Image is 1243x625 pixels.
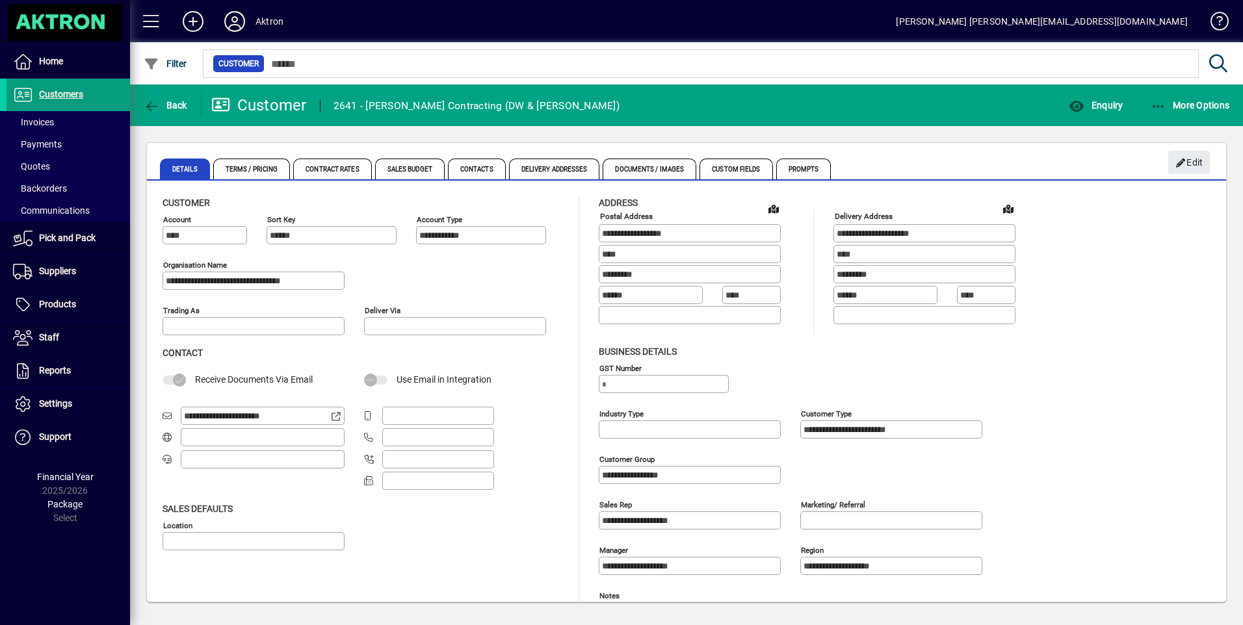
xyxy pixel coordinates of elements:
span: Contact [163,348,203,358]
button: Back [140,94,190,117]
span: Contract Rates [293,159,371,179]
span: Quotes [13,161,50,172]
span: Enquiry [1069,100,1123,110]
span: Settings [39,398,72,409]
a: Invoices [7,111,130,133]
span: Financial Year [37,472,94,482]
div: [PERSON_NAME] [PERSON_NAME][EMAIL_ADDRESS][DOMAIN_NAME] [896,11,1188,32]
span: Sales defaults [163,504,233,514]
button: More Options [1147,94,1233,117]
mat-label: Location [163,520,192,529]
a: View on map [998,198,1019,219]
span: Details [160,159,210,179]
mat-label: Region [801,545,824,554]
span: Address [599,198,638,208]
a: Pick and Pack [7,222,130,255]
a: Suppliers [7,255,130,288]
span: Use Email in Integration [397,374,491,385]
mat-label: Marketing/ Referral [801,500,865,509]
div: Customer [211,95,307,116]
span: Receive Documents Via Email [195,374,313,385]
mat-label: Manager [599,545,628,554]
span: Communications [13,205,90,216]
span: Home [39,56,63,66]
span: Terms / Pricing [213,159,291,179]
mat-label: Sales rep [599,500,632,509]
button: Filter [140,52,190,75]
span: Sales Budget [375,159,445,179]
a: Knowledge Base [1201,3,1227,45]
a: Communications [7,199,130,222]
mat-label: Customer type [801,409,852,418]
span: Suppliers [39,266,76,276]
span: Pick and Pack [39,233,96,243]
a: Payments [7,133,130,155]
div: 2641 - [PERSON_NAME] Contracting (DW & [PERSON_NAME]) [334,96,620,116]
mat-label: Trading as [163,306,200,315]
span: Payments [13,139,62,149]
a: Staff [7,322,130,354]
span: Contacts [448,159,506,179]
a: Home [7,45,130,78]
span: More Options [1151,100,1230,110]
span: Backorders [13,183,67,194]
span: Support [39,431,72,442]
button: Add [172,10,214,33]
span: Customer [218,57,259,70]
span: Edit [1175,152,1203,173]
mat-label: Organisation name [163,261,227,270]
mat-label: Industry type [599,409,644,418]
a: Products [7,288,130,321]
a: View on map [763,198,784,219]
mat-label: Account Type [417,215,462,224]
span: Customers [39,89,83,99]
button: Enquiry [1066,94,1126,117]
span: Package [47,499,83,509]
mat-label: Account [163,215,191,224]
span: Prompts [776,159,831,179]
mat-label: Customer group [599,454,655,463]
span: Customer [163,198,210,208]
a: Reports [7,355,130,387]
span: Products [39,299,76,309]
mat-label: Notes [599,591,620,600]
a: Support [7,421,130,453]
button: Edit [1168,151,1210,174]
span: Filter [144,58,187,69]
span: Staff [39,332,59,342]
mat-label: Sort key [267,215,295,224]
a: Backorders [7,177,130,199]
div: Aktron [255,11,283,32]
span: Reports [39,365,71,376]
span: Invoices [13,117,54,127]
span: Delivery Addresses [509,159,600,179]
span: Back [144,100,187,110]
a: Settings [7,388,130,420]
span: Custom Fields [700,159,772,179]
button: Profile [214,10,255,33]
app-page-header-button: Back [130,94,202,117]
a: Quotes [7,155,130,177]
span: Documents / Images [603,159,696,179]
